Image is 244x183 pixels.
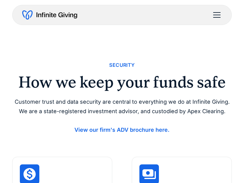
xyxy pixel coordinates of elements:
div: Security [109,61,135,69]
a: View our firm's ADV brochure here. [74,127,170,133]
div: menu [210,8,222,22]
p: Customer trust and data security are central to everything we do at Infinite Giving. We are a sta... [12,97,232,135]
h2: How we keep your funds safe [12,74,232,90]
a: home [22,10,77,20]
